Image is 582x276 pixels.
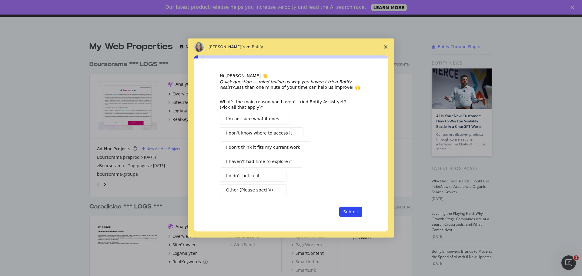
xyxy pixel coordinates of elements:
[220,113,290,125] button: I’m not sure what it does
[166,4,366,10] div: Our latest product release helps you increase velocity and lead the AI search race.
[377,38,394,55] span: Close survey
[194,42,204,52] img: Profile image for Colleen
[220,170,286,182] button: I didn’t notice it
[209,45,241,49] span: [PERSON_NAME]
[220,73,362,79] div: Hi [PERSON_NAME] 👋,
[220,184,286,196] button: Other (Please specify)
[220,79,362,90] div: Less than one minute of your time can help us improve! 🙌
[226,116,279,122] span: I’m not sure what it does
[226,187,273,193] span: Other (Please specify)
[220,99,353,110] div: What’s the main reason you haven’t tried Botify Assist yet? (Pick all that apply)
[220,127,303,139] button: I don’t know where to access it
[371,4,407,11] a: LEARN MORE
[226,130,292,136] span: I don’t know where to access it
[339,207,362,217] button: Submit
[226,173,259,179] span: I didn’t notice it
[220,156,303,168] button: I haven’t had time to explore it
[226,158,292,165] span: I haven’t had time to explore it
[220,79,351,90] i: Quick question — mind telling us why you haven’t tried Botify Assist?
[241,45,263,49] span: from Botify
[220,141,311,153] button: I don’t think it fits my current work
[226,144,300,151] span: I don’t think it fits my current work
[570,5,577,9] div: Close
